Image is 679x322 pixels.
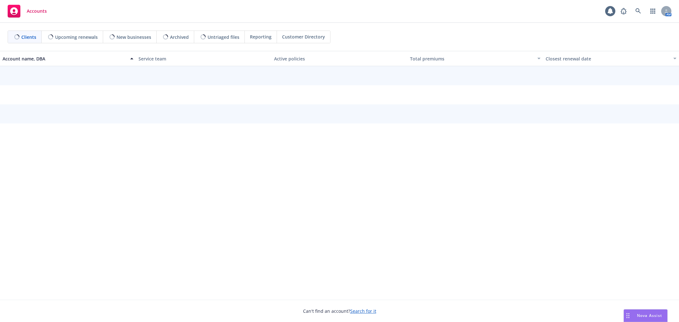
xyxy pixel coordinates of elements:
div: Total premiums [410,55,534,62]
div: Drag to move [624,310,632,322]
button: Nova Assist [624,309,668,322]
span: Nova Assist [637,313,662,318]
button: Closest renewal date [543,51,679,66]
div: Closest renewal date [546,55,669,62]
div: Active policies [274,55,405,62]
span: New businesses [117,34,151,40]
a: Accounts [5,2,49,20]
div: Account name, DBA [3,55,126,62]
a: Report a Bug [617,5,630,17]
button: Total premiums [407,51,543,66]
span: Clients [21,34,36,40]
span: Upcoming renewals [55,34,98,40]
span: Can't find an account? [303,308,376,314]
a: Search for it [350,308,376,314]
button: Service team [136,51,272,66]
a: Search [632,5,645,17]
span: Archived [170,34,189,40]
button: Active policies [272,51,407,66]
span: Untriaged files [208,34,239,40]
div: Service team [138,55,269,62]
a: Switch app [647,5,659,17]
span: Customer Directory [282,33,325,40]
span: Accounts [27,9,47,14]
span: Reporting [250,33,272,40]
